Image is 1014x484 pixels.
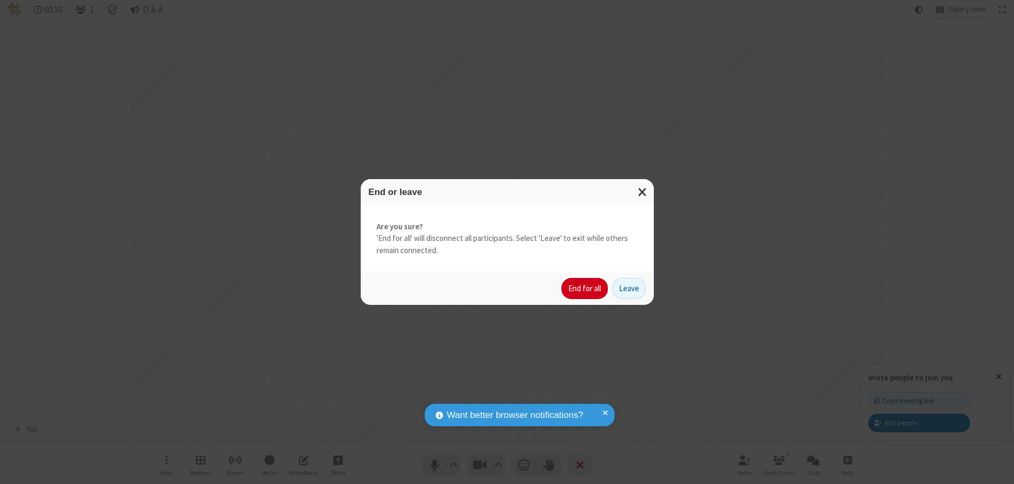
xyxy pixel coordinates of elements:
h3: End or leave [369,187,646,197]
button: Leave [612,278,646,299]
strong: Are you sure? [377,221,638,233]
div: 'End for all' will disconnect all participants. Select 'Leave' to exit while others remain connec... [361,205,654,273]
span: Want better browser notifications? [447,408,583,422]
button: End for all [561,278,608,299]
button: Close modal [632,179,654,205]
